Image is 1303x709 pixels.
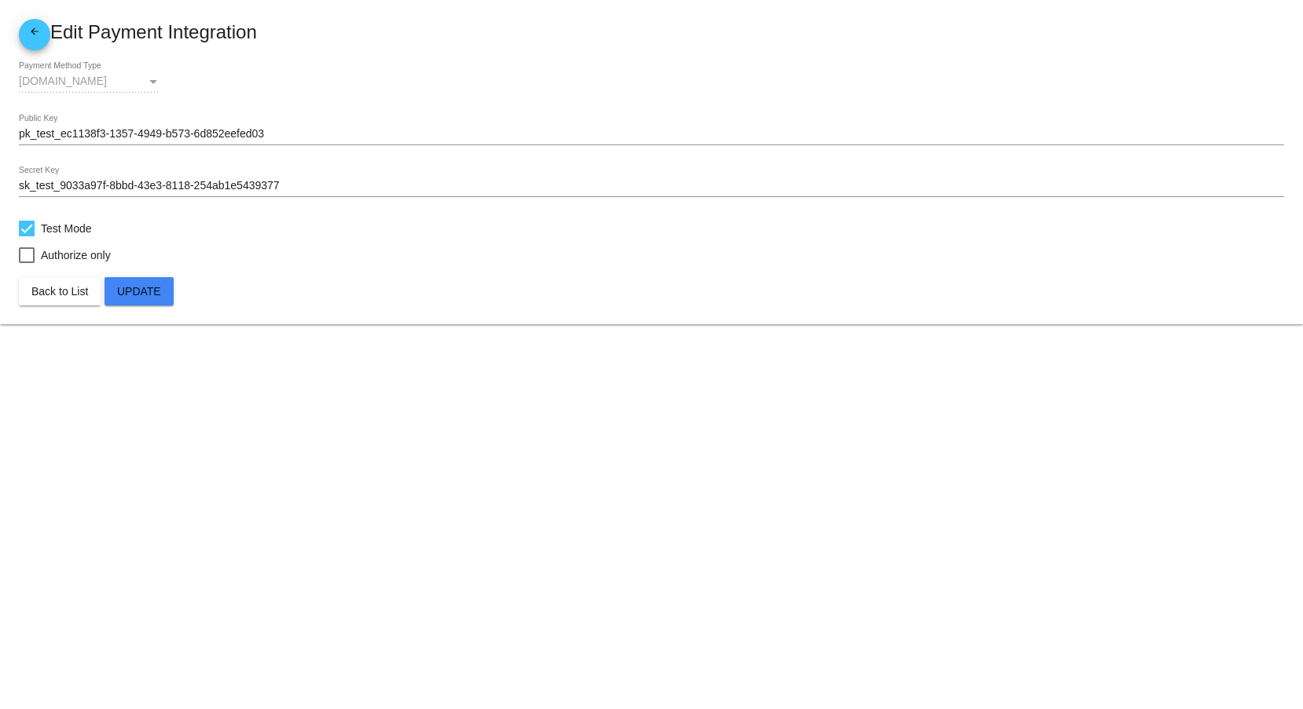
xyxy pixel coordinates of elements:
button: Back to List [19,277,101,305]
mat-icon: arrow_back [25,26,44,45]
input: Secret Key [19,180,1284,192]
span: Back to List [31,285,88,298]
button: Update [105,277,174,305]
input: Public Key [19,128,1284,141]
mat-card-title: Edit Payment Integration [19,19,1284,50]
mat-select: Payment Method Type [19,75,160,88]
span: Update [117,285,161,298]
span: [DOMAIN_NAME] [19,75,107,87]
span: Authorize only [41,246,111,265]
span: Test Mode [41,219,92,238]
